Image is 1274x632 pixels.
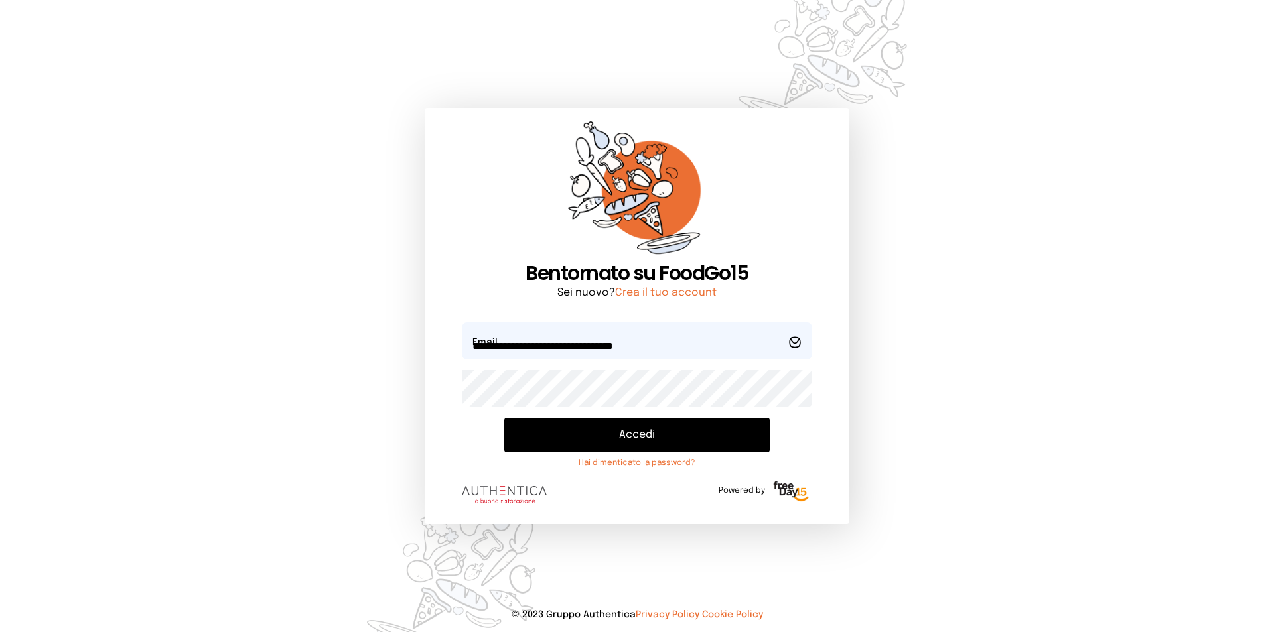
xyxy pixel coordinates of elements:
img: sticker-orange.65babaf.png [568,121,706,261]
p: Sei nuovo? [462,285,812,301]
p: © 2023 Gruppo Authentica [21,608,1253,621]
span: Powered by [719,485,765,496]
a: Hai dimenticato la password? [504,458,770,468]
button: Accedi [504,418,770,452]
a: Cookie Policy [702,610,763,619]
a: Privacy Policy [636,610,699,619]
a: Crea il tuo account [615,287,717,298]
img: logo-freeday.3e08031.png [770,479,812,505]
h1: Bentornato su FoodGo15 [462,261,812,285]
img: logo.8f33a47.png [462,486,547,503]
